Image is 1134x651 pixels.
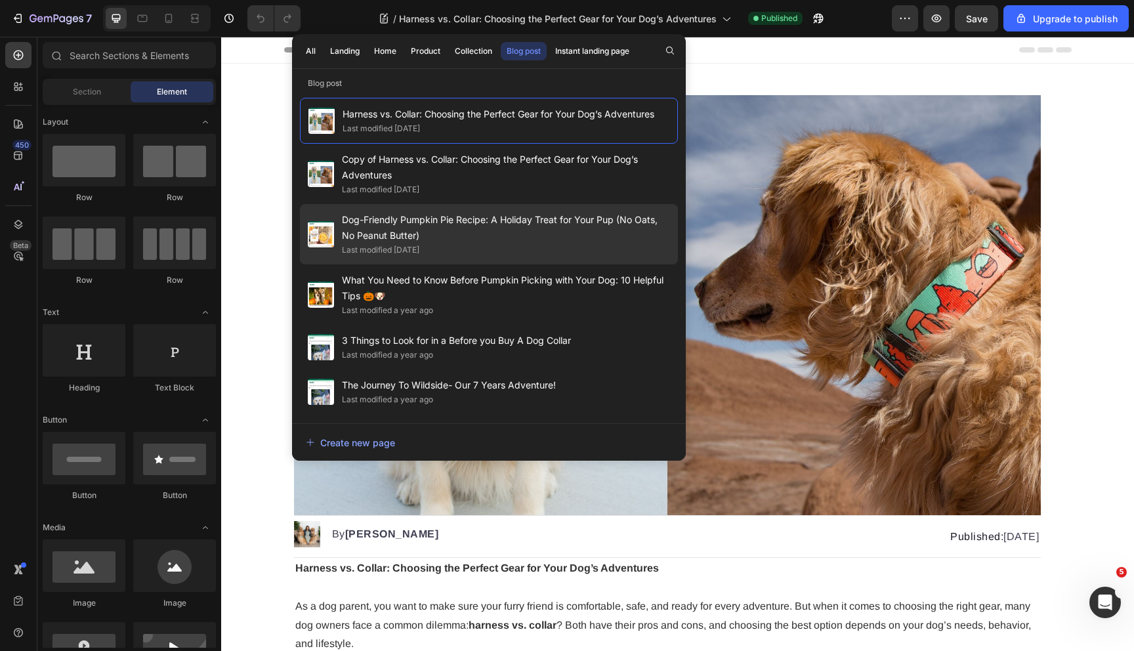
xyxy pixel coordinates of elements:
span: 5 [1116,567,1127,577]
div: Last modified a year ago [342,304,433,317]
div: Collection [455,45,492,57]
div: Create new page [306,436,395,450]
img: tab_domain_overview_orange.svg [35,76,46,87]
button: Product [405,42,446,60]
span: Harness vs. Collar: Choosing the Perfect Gear for Your Dog’s Adventures [399,12,717,26]
div: Instant landing page [555,45,629,57]
div: Beta [10,240,31,251]
div: Row [133,274,216,286]
span: Dog-Friendly Pumpkin Pie Recipe: A Holiday Treat for Your Pup (No Oats, No Peanut Butter) [342,212,670,243]
span: What You Need to Know Before Pumpkin Picking with Your Dog: 10 Helpful Tips 🎃🐶 [342,272,670,304]
div: Blog post [507,45,541,57]
img: logo_orange.svg [21,21,31,31]
input: Search Sections & Elements [43,42,216,68]
span: 3 Things to Look for in a Before you Buy A Dog Collar [342,333,571,348]
button: Home [368,42,402,60]
p: Blog post [292,77,686,90]
div: Domain Overview [50,77,117,86]
button: Blog post [501,42,547,60]
span: Media [43,522,66,534]
button: Instant landing page [549,42,635,60]
div: Last modified a year ago [342,393,433,406]
button: Landing [324,42,366,60]
button: Collection [449,42,498,60]
span: Text [43,306,59,318]
div: Heading [43,382,125,394]
div: Last modified a year ago [342,348,433,362]
div: Button [43,490,125,501]
div: Home [374,45,396,57]
span: Section [73,86,101,98]
div: Last modified [DATE] [342,243,419,257]
p: 7 [86,10,92,26]
span: Toggle open [195,112,216,133]
button: Save [955,5,998,31]
div: Row [43,192,125,203]
span: The Journey To Wildside- Our 7 Years Adventure! [342,377,556,393]
div: Text Block [133,382,216,394]
img: website_grey.svg [21,34,31,45]
span: / [393,12,396,26]
strong: harness vs. collar [247,583,335,594]
div: Landing [330,45,360,57]
button: Upgrade to publish [1003,5,1129,31]
span: Copy of Harness vs. Collar: Choosing the Perfect Gear for Your Dog’s Adventures [342,152,670,183]
p: [DATE] [397,492,818,508]
div: Button [133,490,216,501]
span: Layout [43,116,68,128]
button: Create new page [305,429,673,455]
div: Image [43,597,125,609]
span: Toggle open [195,302,216,323]
button: All [300,42,322,60]
div: Row [43,274,125,286]
span: Element [157,86,187,98]
div: Keywords by Traffic [145,77,221,86]
p: As a dog parent, you want to make sure your furry friend is comfortable, safe, and ready for ever... [74,560,818,617]
div: Product [411,45,440,57]
span: Button [43,414,67,426]
div: Upgrade to publish [1015,12,1118,26]
div: All [306,45,316,57]
span: Harness vs. Collar: Choosing the Perfect Gear for Your Dog’s Adventures [343,106,654,122]
div: Row [133,192,216,203]
span: Published: [729,494,782,505]
div: Image [133,597,216,609]
img: tab_keywords_by_traffic_grey.svg [131,76,141,87]
span: Toggle open [195,517,216,538]
div: Last modified [DATE] [343,122,420,135]
span: Published [761,12,797,24]
div: Domain: [DOMAIN_NAME] [34,34,144,45]
strong: Harness vs. Collar: Choosing the Perfect Gear for Your Dog’s Adventures [74,526,438,537]
button: 7 [5,5,98,31]
div: Last modified [DATE] [342,183,419,196]
span: Toggle open [195,409,216,430]
div: v 4.0.25 [37,21,64,31]
iframe: Intercom live chat [1089,587,1121,618]
div: Undo/Redo [247,5,301,31]
span: Save [966,13,988,24]
div: 450 [12,140,31,150]
iframe: Design area [221,37,1134,651]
